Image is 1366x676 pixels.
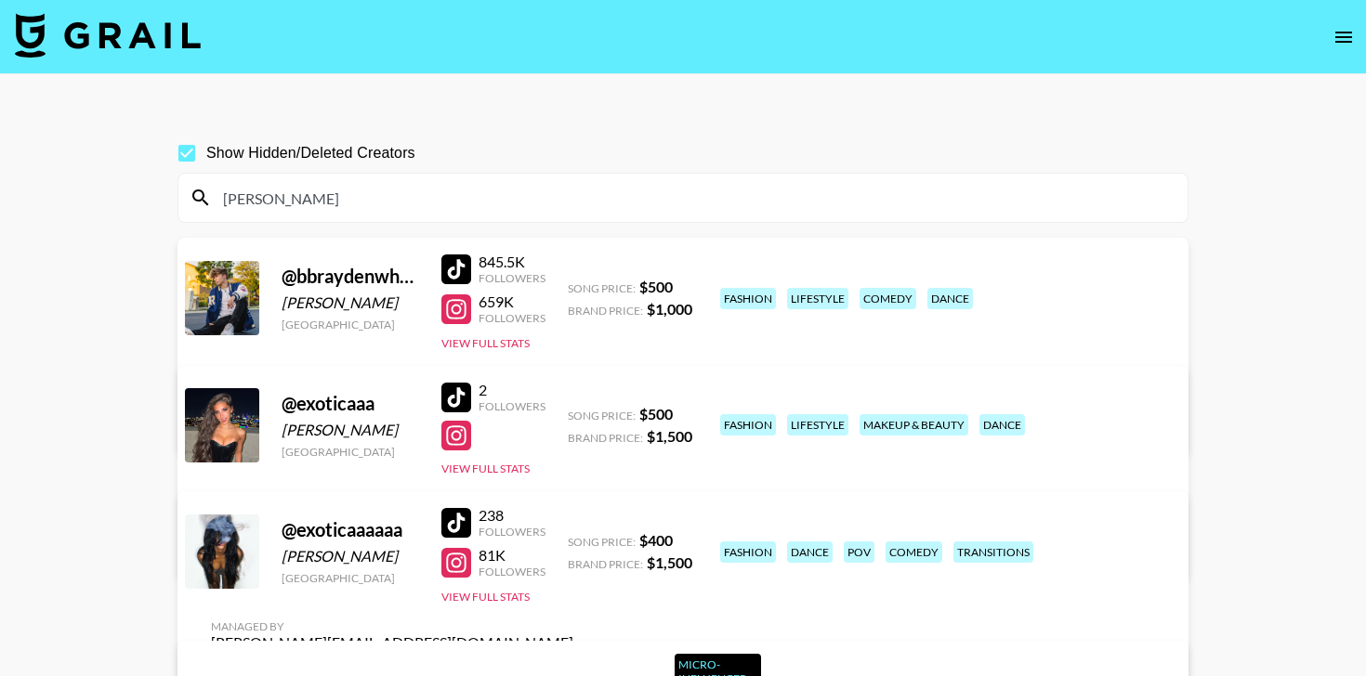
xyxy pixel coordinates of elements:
[639,278,673,295] strong: $ 500
[282,421,419,439] div: [PERSON_NAME]
[282,265,419,288] div: @ bbraydenwhaleyy
[212,183,1176,213] input: Search by User Name
[568,535,636,549] span: Song Price:
[479,292,545,311] div: 659K
[860,414,968,435] div: makeup & beauty
[860,288,916,309] div: comedy
[282,293,419,312] div: [PERSON_NAME]
[568,557,643,571] span: Brand Price:
[479,311,545,325] div: Followers
[15,13,201,58] img: Grail Talent
[441,461,530,475] button: View Full Stats
[720,541,776,563] div: fashion
[282,547,419,565] div: [PERSON_NAME]
[479,399,545,413] div: Followers
[647,300,692,318] strong: $ 1,000
[1325,19,1362,56] button: open drawer
[787,541,833,563] div: dance
[979,414,1025,435] div: dance
[479,565,545,578] div: Followers
[568,431,643,445] span: Brand Price:
[282,392,419,415] div: @ exoticaaa
[479,525,545,539] div: Followers
[568,304,643,318] span: Brand Price:
[282,518,419,541] div: @ exoticaaaaaa
[787,288,848,309] div: lifestyle
[639,531,673,549] strong: $ 400
[479,271,545,285] div: Followers
[211,633,573,652] div: [PERSON_NAME][EMAIL_ADDRESS][DOMAIN_NAME]
[647,553,692,571] strong: $ 1,500
[479,381,545,399] div: 2
[927,288,973,309] div: dance
[282,571,419,585] div: [GEOGRAPHIC_DATA]
[479,506,545,525] div: 238
[479,253,545,271] div: 845.5K
[479,546,545,565] div: 81K
[787,414,848,435] div: lifestyle
[441,336,530,350] button: View Full Stats
[568,281,636,295] span: Song Price:
[844,541,874,563] div: pov
[720,288,776,309] div: fashion
[953,541,1033,563] div: transitions
[647,427,692,445] strong: $ 1,500
[441,590,530,604] button: View Full Stats
[886,541,942,563] div: comedy
[211,619,573,633] div: Managed By
[568,409,636,422] span: Song Price:
[282,445,419,459] div: [GEOGRAPHIC_DATA]
[282,318,419,331] div: [GEOGRAPHIC_DATA]
[206,142,415,164] span: Show Hidden/Deleted Creators
[720,414,776,435] div: fashion
[639,405,673,422] strong: $ 500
